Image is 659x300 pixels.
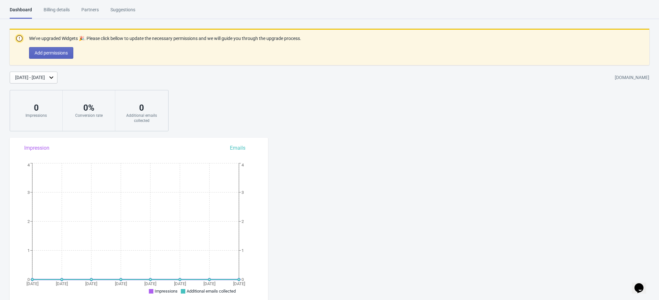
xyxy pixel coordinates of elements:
[144,281,156,286] tspan: [DATE]
[203,281,215,286] tspan: [DATE]
[242,219,244,224] tspan: 2
[35,50,68,55] span: Add permissions
[81,6,99,18] div: Partners
[174,281,186,286] tspan: [DATE]
[187,289,236,294] span: Additional emails collected
[110,6,135,18] div: Suggestions
[85,281,97,286] tspan: [DATE]
[233,281,245,286] tspan: [DATE]
[632,274,653,294] iframe: chat widget
[44,6,70,18] div: Billing details
[16,113,56,118] div: Impressions
[27,248,30,253] tspan: 1
[242,163,244,167] tspan: 4
[615,72,649,84] div: [DOMAIN_NAME]
[242,190,244,195] tspan: 3
[69,103,108,113] div: 0 %
[15,74,45,81] div: [DATE] - [DATE]
[27,190,30,195] tspan: 3
[155,289,178,294] span: Impressions
[16,103,56,113] div: 0
[56,281,68,286] tspan: [DATE]
[122,113,161,123] div: Additional emails collected
[242,277,244,282] tspan: 0
[29,47,73,59] button: Add permissions
[27,219,30,224] tspan: 2
[27,277,30,282] tspan: 0
[242,248,244,253] tspan: 1
[26,281,38,286] tspan: [DATE]
[122,103,161,113] div: 0
[69,113,108,118] div: Conversion rate
[115,281,127,286] tspan: [DATE]
[27,163,30,167] tspan: 4
[10,6,32,19] div: Dashboard
[29,35,301,42] p: We’ve upgraded Widgets 🎉. Please click bellow to update the necessary permissions and we will gui...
